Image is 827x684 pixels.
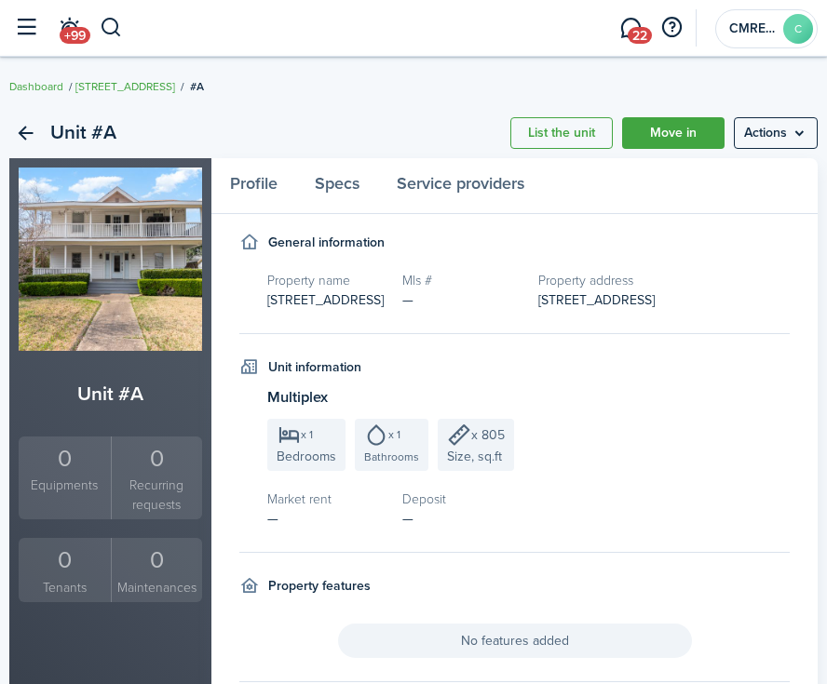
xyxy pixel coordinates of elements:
[23,578,106,597] small: Tenants
[50,117,116,149] h2: Unit #A
[268,357,361,377] h4: Unit information
[734,117,818,149] button: Open menu
[116,578,198,597] small: Maintenances
[301,429,313,440] span: x 1
[190,78,204,95] span: #A
[734,117,818,149] menu-btn: Actions
[267,271,384,290] h5: Property name
[783,14,813,44] avatar-text: C
[388,429,400,440] span: x 1
[510,117,613,149] a: List the unit
[23,543,106,578] div: 0
[622,117,725,149] a: Move in
[471,425,505,445] span: x 805
[268,233,385,252] h4: General information
[116,543,198,578] div: 0
[75,78,175,95] a: [STREET_ADDRESS]
[378,158,543,213] a: Service providers
[60,27,90,44] span: +99
[19,436,111,520] a: 0Equipments
[23,476,106,495] small: Equipments
[538,290,655,310] span: [STREET_ADDRESS]
[364,449,419,465] span: Bathrooms
[447,447,502,466] span: Size, sq.ft
[211,158,296,213] a: Profile
[338,624,692,658] span: No features added
[296,158,378,213] a: Specs
[8,10,44,46] button: Open sidebar
[9,78,63,95] a: Dashboard
[116,441,198,476] div: 0
[656,12,687,44] button: Open resource center
[538,271,791,290] h5: Property address
[267,490,384,509] h5: Market rent
[19,379,202,409] h2: Unit #A
[19,538,111,602] a: 0Tenants
[100,12,123,44] button: Search
[51,6,87,51] a: Notifications
[19,168,202,351] img: Unit avatar
[268,576,371,596] h4: Property features
[729,22,776,35] span: CMREINC
[402,509,413,529] span: —
[267,290,384,310] span: [STREET_ADDRESS]
[628,27,652,44] span: 22
[267,509,278,529] span: —
[277,447,336,466] span: Bedrooms
[267,386,790,409] h3: Multiplex
[402,290,413,310] span: —
[111,538,203,602] a: 0Maintenances
[23,441,106,476] div: 0
[613,6,648,51] a: Messaging
[402,271,519,290] h5: Mls #
[9,117,41,149] a: Back
[402,490,519,509] h5: Deposit
[116,476,198,515] small: Recurring requests
[111,436,203,520] a: 0Recurring requests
